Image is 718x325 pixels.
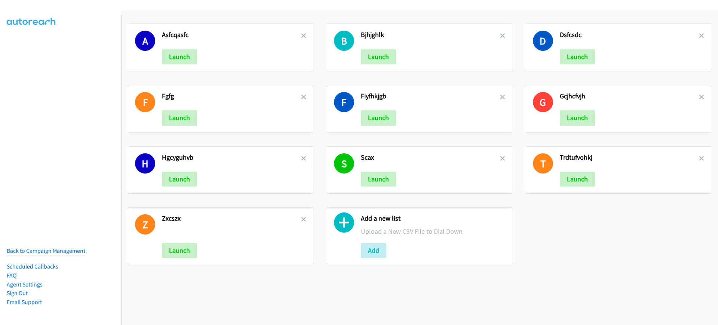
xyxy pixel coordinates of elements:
h2: Zxcszx [162,214,301,223]
button: Launch [361,172,396,187]
h1: G [533,92,553,112]
button: Launch [361,110,396,125]
button: Launch [560,110,595,125]
a: Email Support [7,298,42,306]
h2: Bjhjghlk [361,31,500,39]
h1: F [334,92,354,112]
h2: Dsfcsdc [560,31,699,39]
h1: Z [135,214,155,234]
a: Agent Settings [7,281,43,288]
a: Back to Campaign Management [7,247,85,254]
button: Add [361,243,386,258]
h2: Fgfg [162,92,301,101]
h2: Add a new list [361,214,505,223]
button: Launch [162,110,197,125]
h2: Trdtufvohkj [560,153,699,162]
a: FAQ [7,272,16,279]
h1: D [533,31,553,51]
button: Launch [162,243,197,258]
h2: Gcjhcfvjh [560,92,699,101]
button: Launch [560,49,595,64]
h1: A [135,31,155,51]
button: Launch [162,49,197,64]
h1: B [334,31,354,51]
button: Launch [162,172,197,187]
a: Scheduled Callbacks [7,263,58,270]
button: Launch [560,172,595,187]
h2: Scax [361,153,500,162]
h1: F [135,92,155,112]
h2: Hgcyguhvb [162,153,301,162]
a: Sign Out [7,289,28,297]
h1: T [533,153,553,174]
h2: Fiyfhkjgb [361,92,500,101]
button: Launch [361,49,396,64]
p: Upload a New CSV File to Dial Down [361,226,505,236]
h1: H [135,153,155,174]
h1: S [334,153,354,174]
h2: Asfcqasfc [162,31,301,39]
